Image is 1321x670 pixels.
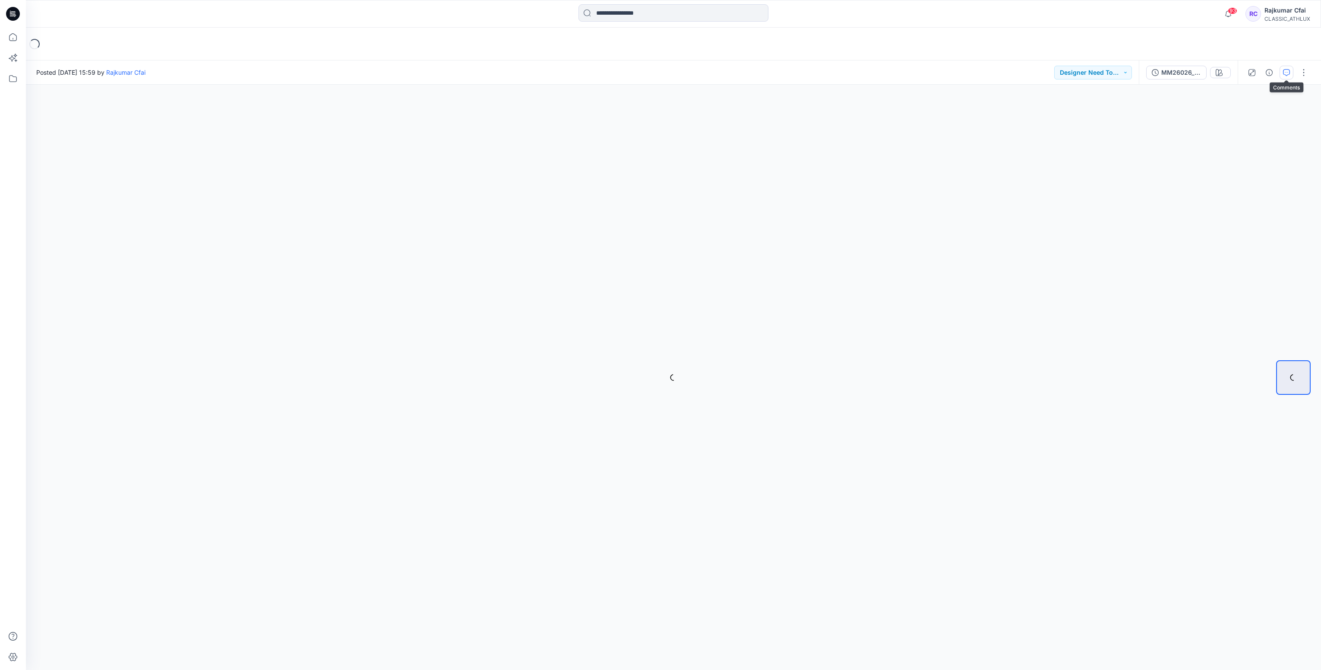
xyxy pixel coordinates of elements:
div: Rajkumar Cfai [1264,5,1310,16]
span: Posted [DATE] 15:59 by [36,68,145,77]
div: CLASSIC_ATHLUX [1264,16,1310,22]
div: RC [1245,6,1261,22]
span: 93 [1228,7,1237,14]
div: MM26026_ADM_MENS SANDWASH RUGBY TOP [1161,68,1201,77]
a: Rajkumar Cfai [106,69,145,76]
button: MM26026_ADM_MENS SANDWASH RUGBY TOP [1146,66,1207,79]
button: Details [1262,66,1276,79]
